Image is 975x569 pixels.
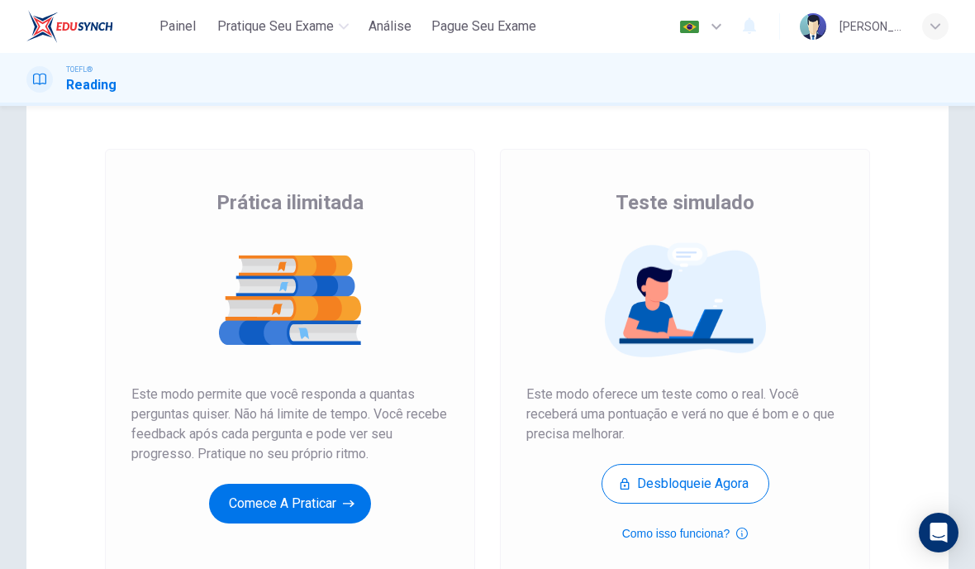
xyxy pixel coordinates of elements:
[425,12,543,41] button: Pague Seu Exame
[66,64,93,75] span: TOEFL®
[679,21,700,33] img: pt
[159,17,196,36] span: Painel
[526,385,844,444] span: Este modo oferece um teste como o real. Você receberá uma pontuação e verá no que é bom e o que p...
[26,10,151,43] a: EduSynch logo
[209,484,371,524] button: Comece a praticar
[800,13,826,40] img: Profile picture
[66,75,117,95] h1: Reading
[622,524,749,543] button: Como isso funciona?
[362,12,418,41] button: Análise
[602,464,769,504] button: Desbloqueie agora
[151,12,204,41] button: Painel
[369,17,411,36] span: Análise
[217,17,334,36] span: Pratique seu exame
[919,513,958,552] div: Open Intercom Messenger
[131,385,449,464] span: Este modo permite que você responda a quantas perguntas quiser. Não há limite de tempo. Você rece...
[839,17,902,36] div: [PERSON_NAME]
[26,10,113,43] img: EduSynch logo
[211,12,355,41] button: Pratique seu exame
[216,189,364,216] span: Prática ilimitada
[431,17,536,36] span: Pague Seu Exame
[616,189,754,216] span: Teste simulado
